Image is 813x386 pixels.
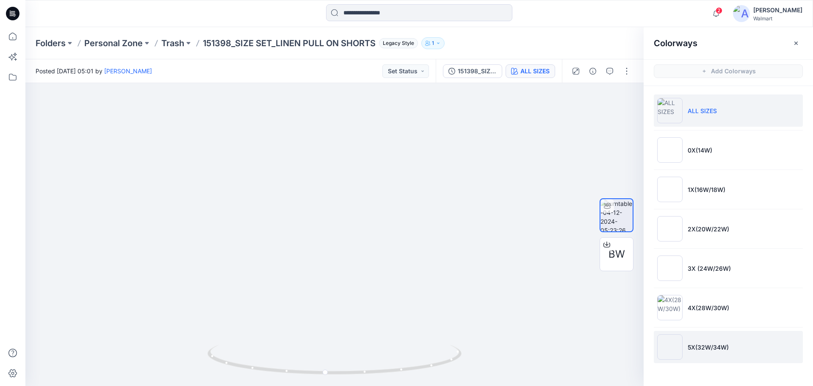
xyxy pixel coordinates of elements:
[688,185,725,194] p: 1X(16W/18W)
[506,64,555,78] button: ALL SIZES
[161,37,184,49] a: Trash
[688,264,731,273] p: 3X (24W/26W)
[657,177,683,202] img: 1X(16W/18W)
[657,334,683,360] img: 5X(32W/34W)
[688,303,729,312] p: 4X(28W/30W)
[657,255,683,281] img: 3X (24W/26W)
[36,37,66,49] a: Folders
[688,146,712,155] p: 0X(14W)
[203,37,376,49] p: 151398_SIZE SET_LINEN PULL ON SHORTS
[608,247,625,262] span: BW
[688,343,729,352] p: 5X(32W/34W)
[379,38,418,48] span: Legacy Style
[657,216,683,242] img: 2X(20W/22W)
[716,7,722,14] span: 2
[657,98,683,123] img: ALL SIZES
[753,15,802,22] div: Walmart
[443,64,502,78] button: 151398_SIZE SET_LINEN PULL ON SHORTS
[520,67,550,76] div: ALL SIZES
[688,106,717,115] p: ALL SIZES
[36,67,152,75] span: Posted [DATE] 05:01 by
[586,64,600,78] button: Details
[733,5,750,22] img: avatar
[376,37,418,49] button: Legacy Style
[657,137,683,163] img: 0X(14W)
[104,67,152,75] a: [PERSON_NAME]
[753,5,802,15] div: [PERSON_NAME]
[432,39,434,48] p: 1
[458,67,497,76] div: 151398_SIZE SET_LINEN PULL ON SHORTS
[600,199,633,231] img: turntable-04-12-2024-05:23:26
[421,37,445,49] button: 1
[688,225,729,233] p: 2X(20W/22W)
[657,295,683,320] img: 4X(28W/30W)
[145,67,524,386] img: eyJhbGciOiJIUzI1NiIsImtpZCI6IjAiLCJzbHQiOiJzZXMiLCJ0eXAiOiJKV1QifQ.eyJkYXRhIjp7InR5cGUiOiJzdG9yYW...
[84,37,143,49] a: Personal Zone
[654,38,697,48] h2: Colorways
